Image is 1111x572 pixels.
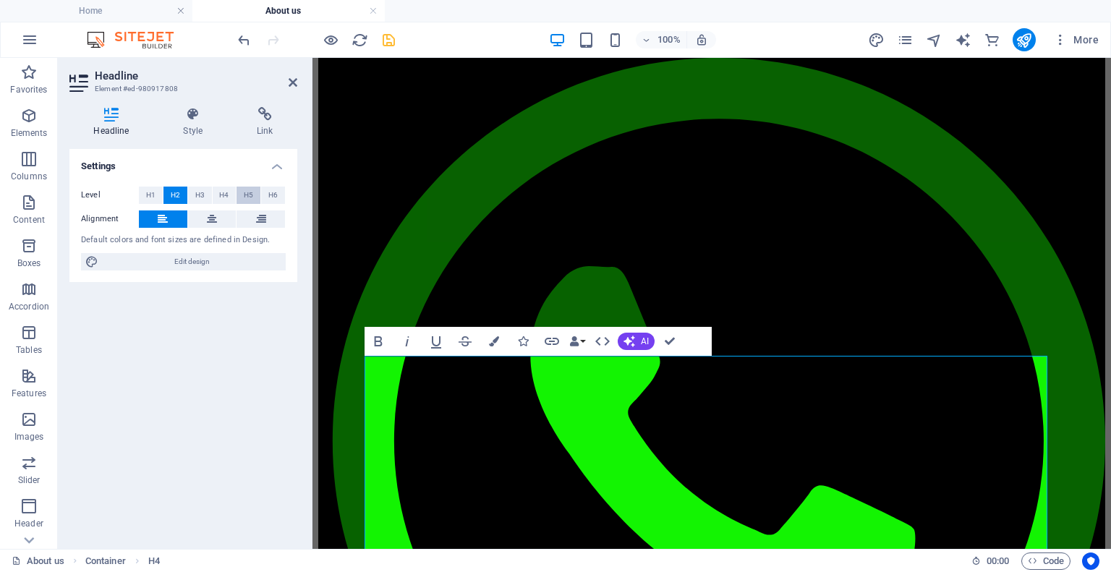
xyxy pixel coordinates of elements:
a: Click to cancel selection. Double-click to open Pages [12,552,64,570]
label: Alignment [81,210,139,228]
button: Data Bindings [567,327,587,356]
p: Accordion [9,301,49,312]
p: Tables [16,344,42,356]
button: H2 [163,187,187,204]
span: H6 [268,187,278,204]
button: Edit design [81,253,286,270]
button: 100% [636,31,687,48]
button: publish [1013,28,1036,51]
i: Pages (Ctrl+Alt+S) [897,32,914,48]
h4: Headline [69,107,159,137]
h2: Headline [95,69,297,82]
i: Save (Ctrl+S) [380,32,397,48]
p: Boxes [17,257,41,269]
button: Strikethrough [451,327,479,356]
button: commerce [984,31,1001,48]
i: Publish [1016,32,1032,48]
button: Link [538,327,566,356]
button: design [868,31,885,48]
span: H4 [219,187,229,204]
i: Undo: Change level (Ctrl+Z) [236,32,252,48]
nav: breadcrumb [85,552,160,570]
p: Elements [11,127,48,139]
p: Favorites [10,84,47,95]
button: AI [618,333,655,350]
button: Bold (Ctrl+B) [365,327,392,356]
i: Reload page [352,32,368,48]
button: H6 [261,187,285,204]
button: reload [351,31,368,48]
p: Content [13,214,45,226]
h6: Session time [971,552,1010,570]
span: Code [1028,552,1064,570]
button: H3 [188,187,212,204]
span: Click to select. Double-click to edit [85,552,126,570]
h6: 100% [657,31,681,48]
button: pages [897,31,914,48]
button: H1 [139,187,163,204]
span: : [997,555,999,566]
button: Italic (Ctrl+I) [393,327,421,356]
h4: About us [192,3,385,19]
i: Design (Ctrl+Alt+Y) [868,32,885,48]
span: Edit design [103,253,281,270]
img: Editor Logo [83,31,192,48]
span: 00 00 [987,552,1009,570]
button: Confirm (Ctrl+⏎) [656,327,684,356]
span: Click to select. Double-click to edit [148,552,160,570]
button: Icons [509,327,537,356]
i: Commerce [984,32,1000,48]
button: H5 [237,187,260,204]
h4: Style [159,107,233,137]
p: Features [12,388,46,399]
button: undo [235,31,252,48]
button: Underline (Ctrl+U) [422,327,450,356]
span: AI [641,337,649,346]
button: Code [1021,552,1070,570]
span: H1 [146,187,156,204]
h3: Element #ed-980917808 [95,82,268,95]
i: Navigator [926,32,942,48]
button: text_generator [955,31,972,48]
button: H4 [213,187,237,204]
label: Level [81,187,139,204]
p: Header [14,518,43,529]
h4: Settings [69,149,297,175]
i: AI Writer [955,32,971,48]
i: On resize automatically adjust zoom level to fit chosen device. [695,33,708,46]
span: More [1053,33,1099,47]
button: navigator [926,31,943,48]
button: save [380,31,397,48]
p: Slider [18,474,41,486]
button: HTML [589,327,616,356]
span: H5 [244,187,253,204]
span: H2 [171,187,180,204]
h4: Link [233,107,297,137]
div: Default colors and font sizes are defined in Design. [81,234,286,247]
button: More [1047,28,1104,51]
button: Colors [480,327,508,356]
span: H3 [195,187,205,204]
p: Columns [11,171,47,182]
p: Images [14,431,44,443]
button: Usercentrics [1082,552,1099,570]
